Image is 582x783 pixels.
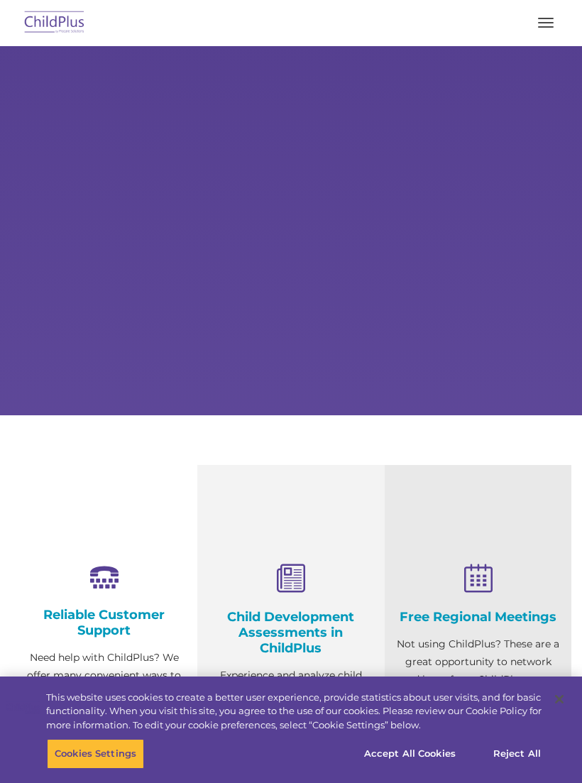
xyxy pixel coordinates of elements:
button: Cookies Settings [47,739,144,769]
p: Experience and analyze child assessments and Head Start data management in one system with zero c... [208,667,373,773]
button: Accept All Cookies [356,739,463,769]
div: This website uses cookies to create a better user experience, provide statistics about user visit... [46,691,542,733]
h4: Free Regional Meetings [395,609,561,625]
p: Need help with ChildPlus? We offer many convenient ways to contact our amazing Customer Support r... [21,649,187,773]
img: ChildPlus by Procare Solutions [21,6,88,40]
button: Close [544,684,575,715]
p: Not using ChildPlus? These are a great opportunity to network and learn from ChildPlus users. Fin... [395,635,561,724]
h4: Child Development Assessments in ChildPlus [208,609,373,656]
h4: Reliable Customer Support [21,607,187,638]
button: Reject All [473,739,561,769]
